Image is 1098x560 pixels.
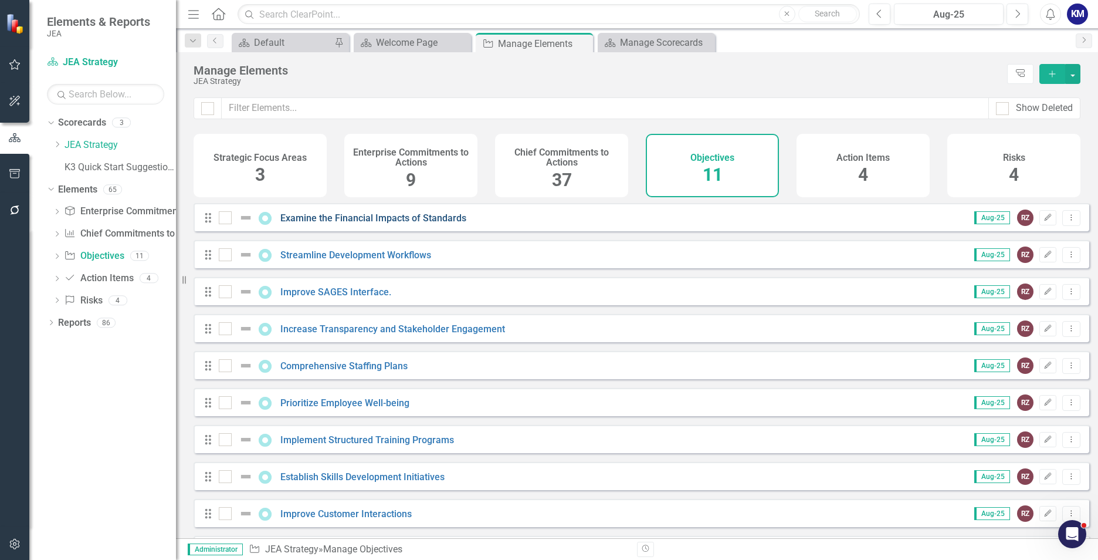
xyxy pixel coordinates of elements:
[103,184,122,194] div: 65
[974,285,1010,298] span: Aug-25
[974,211,1010,224] span: Aug-25
[47,56,164,69] a: JEA Strategy
[974,396,1010,409] span: Aug-25
[58,183,97,197] a: Elements
[239,507,253,521] img: Not Defined
[1017,468,1033,485] div: RZ
[1017,247,1033,263] div: RZ
[552,170,572,190] span: 37
[239,396,253,410] img: Not Defined
[1067,4,1088,25] button: KM
[64,205,229,218] a: Enterprise Commitments to Actions
[974,433,1010,446] span: Aug-25
[690,153,734,163] h4: Objectives
[47,84,164,104] input: Search Below...
[894,4,1004,25] button: Aug-25
[620,35,712,50] div: Manage Scorecards
[1017,357,1033,374] div: RZ
[239,322,253,336] img: Not Defined
[357,35,468,50] a: Welcome Page
[280,397,409,409] a: Prioritize Employee Well-being
[255,164,265,185] span: 3
[280,286,391,298] a: Improve SAGES Interface.
[213,153,307,163] h4: Strategic Focus Areas
[974,322,1010,335] span: Aug-25
[64,294,102,308] a: Risks
[498,36,590,51] div: Manage Elements
[97,318,116,328] div: 86
[974,248,1010,261] span: Aug-25
[1017,431,1033,448] div: RZ
[1017,505,1033,522] div: RZ
[1016,102,1073,115] div: Show Deleted
[239,211,253,225] img: Not Defined
[221,97,989,119] input: Filter Elements...
[140,274,158,284] div: 4
[974,359,1010,372] span: Aug-25
[58,116,106,130] a: Scorecards
[798,6,857,22] button: Search
[1017,210,1033,226] div: RZ
[47,29,150,38] small: JEA
[238,4,860,25] input: Search ClearPoint...
[601,35,712,50] a: Manage Scorecards
[1017,321,1033,337] div: RZ
[1009,164,1019,185] span: 4
[376,35,468,50] div: Welcome Page
[280,323,505,335] a: Increase Transparency and Stakeholder Engagement
[65,161,176,174] a: K3 Quick Start Suggestions
[703,164,723,185] span: 11
[239,359,253,373] img: Not Defined
[858,164,868,185] span: 4
[65,139,176,152] a: JEA Strategy
[64,249,124,263] a: Objectives
[5,12,27,34] img: ClearPoint Strategy
[239,285,253,299] img: Not Defined
[194,64,1001,77] div: Manage Elements
[280,360,408,372] a: Comprehensive Staffing Plans
[974,470,1010,483] span: Aug-25
[235,35,331,50] a: Default
[265,544,318,555] a: JEA Strategy
[280,249,431,261] a: Streamline Development Workflows
[130,251,149,261] div: 11
[64,272,133,285] a: Action Items
[58,316,91,330] a: Reports
[47,15,150,29] span: Elements & Reports
[1017,394,1033,411] div: RZ
[898,8,999,22] div: Aug-25
[974,507,1010,520] span: Aug-25
[1017,284,1033,300] div: RZ
[351,147,470,168] h4: Enterprise Commitments to Actions
[502,147,621,168] h4: Chief Commitments to Actions
[64,227,208,241] a: Chief Commitments to Actions
[280,508,412,519] a: Improve Customer Interactions
[188,544,243,555] span: Administrator
[239,433,253,447] img: Not Defined
[406,170,416,190] span: 9
[1058,520,1086,548] iframe: Intercom live chat
[1003,153,1025,163] h4: Risks
[836,153,890,163] h4: Action Items
[280,212,466,224] a: Examine the Financial Impacts of Standards
[280,471,445,483] a: Establish Skills Development Initiatives
[109,295,127,305] div: 4
[112,118,131,128] div: 3
[239,248,253,262] img: Not Defined
[194,77,1001,86] div: JEA Strategy
[249,543,628,556] div: » Manage Objectives
[280,434,454,446] a: Implement Structured Training Programs
[254,35,331,50] div: Default
[239,470,253,484] img: Not Defined
[815,9,840,18] span: Search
